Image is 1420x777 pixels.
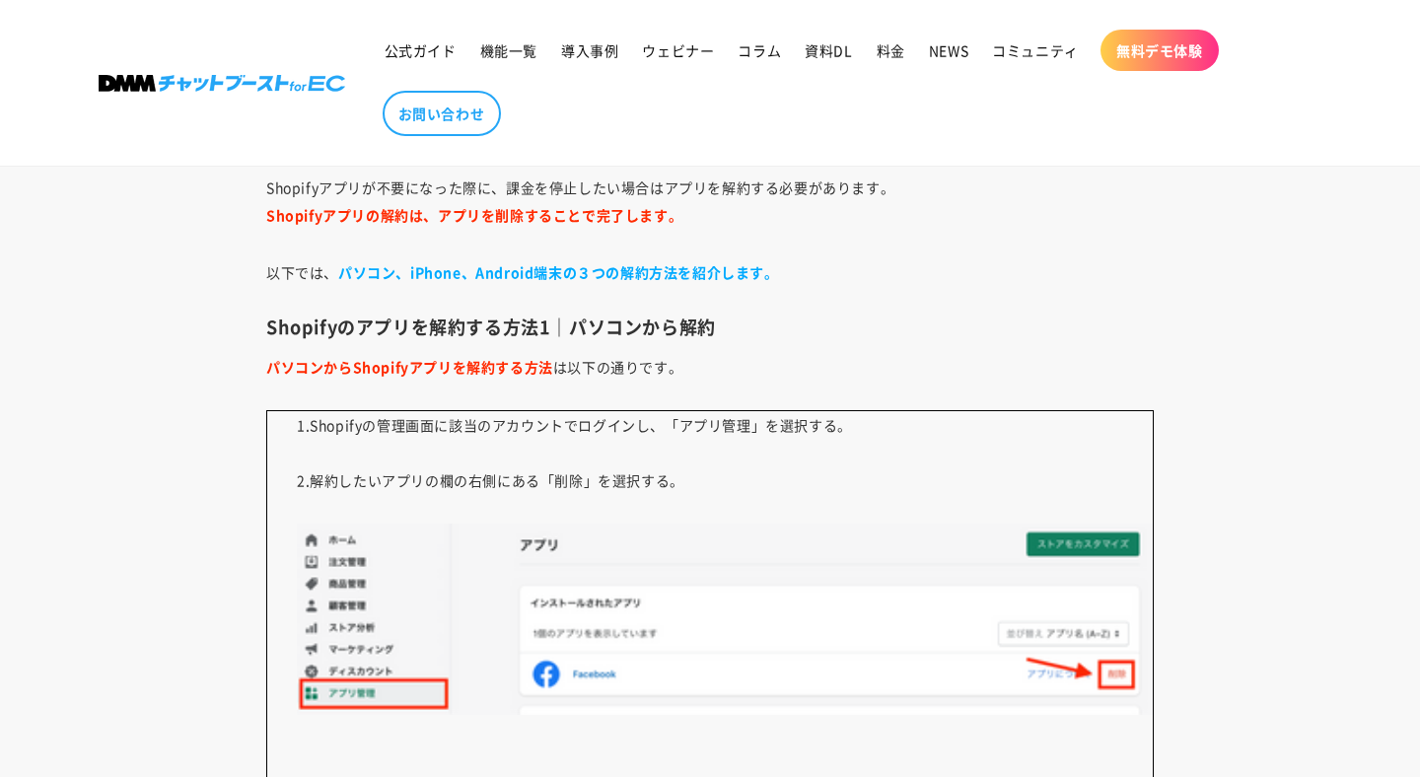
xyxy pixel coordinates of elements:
[266,357,553,377] strong: パソコンからShopifyアプリを解約する方法
[917,30,980,71] a: NEWS
[266,353,1154,381] p: は以下の通りです。
[468,30,549,71] a: 機能一覧
[630,30,726,71] a: ウェビナー
[266,258,1154,286] p: 以下では、
[980,30,1091,71] a: コミュニティ
[266,205,682,225] strong: Shopifyアプリの解約は、アプリを削除することで完了します。
[738,41,781,59] span: コラム
[385,41,457,59] span: 公式ガイド
[865,30,917,71] a: 料金
[1100,30,1219,71] a: 無料デモ体験
[549,30,630,71] a: 導入事例
[805,41,852,59] span: 資料DL
[266,174,1154,229] p: Shopifyアプリが不要になった際に、課金を停止したい場合はアプリを解約する必要があります。
[266,316,1154,338] h3: から解約
[793,30,864,71] a: 資料DL
[383,91,501,136] a: お問い合わせ
[338,262,779,282] strong: パソコン、iPhone、Android端末の３つの解約方法を紹介します。
[877,41,905,59] span: 料金
[373,30,468,71] a: 公式ガイド
[99,75,345,92] img: 株式会社DMM Boost
[726,30,793,71] a: コラム
[642,41,714,59] span: ウェビナー
[266,314,642,339] span: Shopifyのアプリを解約する方法1｜パソコン
[992,41,1079,59] span: コミュニティ
[929,41,968,59] span: NEWS
[480,41,537,59] span: 機能一覧
[398,105,485,122] span: お問い合わせ
[1116,41,1203,59] span: 無料デモ体験
[561,41,618,59] span: 導入事例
